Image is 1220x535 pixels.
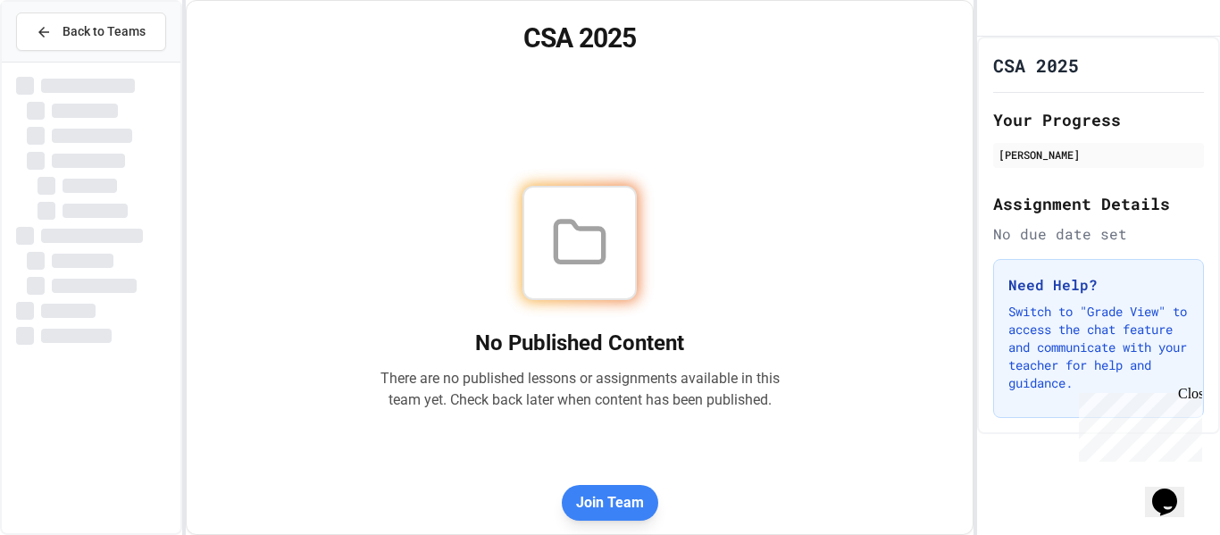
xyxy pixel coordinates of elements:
[1072,386,1202,462] iframe: chat widget
[562,485,658,521] button: Join Team
[16,13,166,51] button: Back to Teams
[63,22,146,41] span: Back to Teams
[1145,464,1202,517] iframe: chat widget
[208,22,952,54] h1: CSA 2025
[380,329,780,357] h2: No Published Content
[993,191,1204,216] h2: Assignment Details
[1008,274,1189,296] h3: Need Help?
[7,7,123,113] div: Chat with us now!Close
[999,146,1199,163] div: [PERSON_NAME]
[993,107,1204,132] h2: Your Progress
[993,223,1204,245] div: No due date set
[1008,303,1189,392] p: Switch to "Grade View" to access the chat feature and communicate with your teacher for help and ...
[993,53,1079,78] h1: CSA 2025
[380,368,780,411] p: There are no published lessons or assignments available in this team yet. Check back later when c...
